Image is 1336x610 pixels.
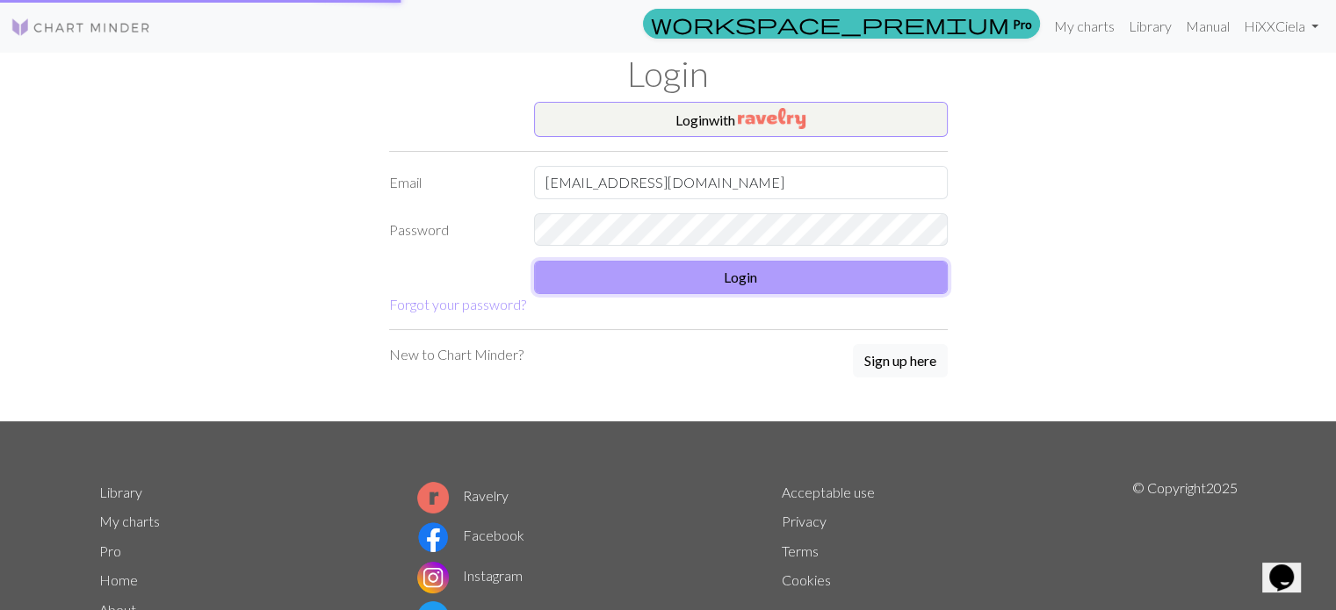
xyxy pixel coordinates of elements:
[534,102,948,137] button: Loginwith
[99,513,160,529] a: My charts
[389,344,524,365] p: New to Chart Minder?
[853,344,948,379] a: Sign up here
[417,562,449,593] img: Instagram logo
[1179,9,1237,44] a: Manual
[1237,9,1325,44] a: HiXXCiela
[534,261,948,294] button: Login
[417,487,509,504] a: Ravelry
[738,108,805,129] img: Ravelry
[11,17,151,38] img: Logo
[853,344,948,377] button: Sign up here
[643,9,1040,39] a: Pro
[782,542,819,559] a: Terms
[1262,540,1318,592] iframe: chat widget
[89,53,1248,95] h1: Login
[417,482,449,513] img: Ravelry logo
[1047,9,1122,44] a: My charts
[417,521,449,553] img: Facebook logo
[782,571,831,588] a: Cookies
[782,484,875,500] a: Acceptable use
[417,527,524,543] a: Facebook
[651,11,1009,36] span: workspace_premium
[379,213,524,247] label: Password
[389,296,526,312] a: Forgot your password?
[417,567,523,584] a: Instagram
[99,484,142,500] a: Library
[379,166,524,199] label: Email
[99,542,121,559] a: Pro
[99,571,138,588] a: Home
[1122,9,1179,44] a: Library
[782,513,827,529] a: Privacy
